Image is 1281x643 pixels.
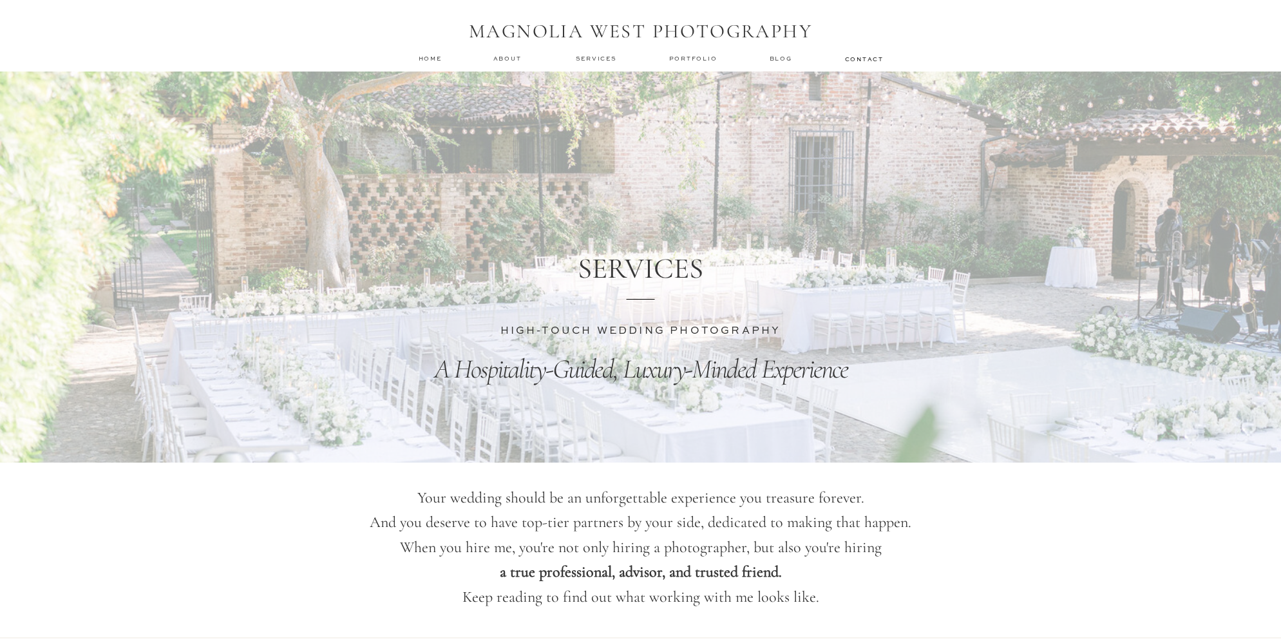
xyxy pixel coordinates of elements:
a: about [493,54,526,63]
a: home [419,54,443,62]
a: services [576,54,619,62]
a: Blog [770,54,795,63]
a: Portfolio [669,54,720,63]
h3: HIGH-TOUCH WEDDING PHOTOGRAPHY [484,323,797,336]
b: a true professional, advisor, and trusted friend. [500,562,782,581]
a: contact [845,55,882,62]
p: A Hospitality-Guided, Luxury-Minded Experience [378,352,904,389]
p: Your wedding should be an unforgettable experience you treasure forever. And you deserve to have ... [321,486,961,610]
h1: MAGNOLIA WEST PHOTOGRAPHY [460,20,821,44]
h1: SERVICES [577,251,705,283]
